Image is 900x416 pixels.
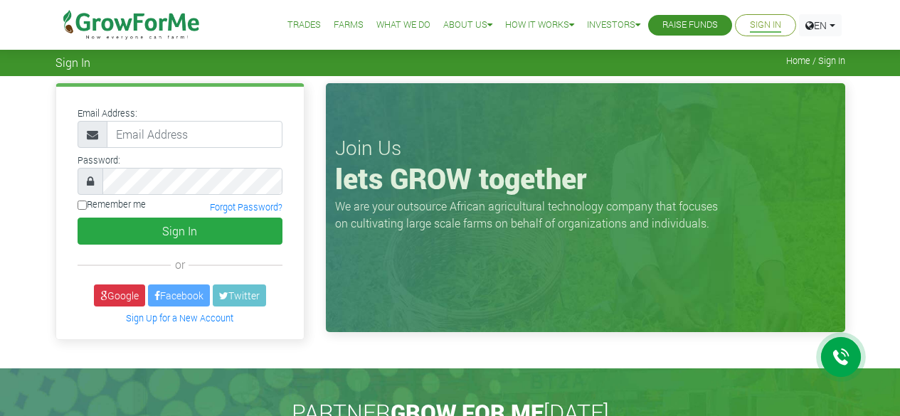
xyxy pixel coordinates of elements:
[78,201,87,210] input: Remember me
[443,18,492,33] a: About Us
[335,136,836,160] h3: Join Us
[55,55,90,69] span: Sign In
[78,107,137,120] label: Email Address:
[786,55,845,66] span: Home / Sign In
[587,18,640,33] a: Investors
[78,154,120,167] label: Password:
[750,18,781,33] a: Sign In
[505,18,574,33] a: How it Works
[78,218,282,245] button: Sign In
[210,201,282,213] a: Forgot Password?
[287,18,321,33] a: Trades
[335,161,836,196] h1: lets GROW together
[107,121,282,148] input: Email Address
[334,18,364,33] a: Farms
[662,18,718,33] a: Raise Funds
[376,18,430,33] a: What We Do
[799,14,842,36] a: EN
[335,198,726,232] p: We are your outsource African agricultural technology company that focuses on cultivating large s...
[94,284,145,306] a: Google
[78,256,282,273] div: or
[78,198,146,211] label: Remember me
[126,312,233,324] a: Sign Up for a New Account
